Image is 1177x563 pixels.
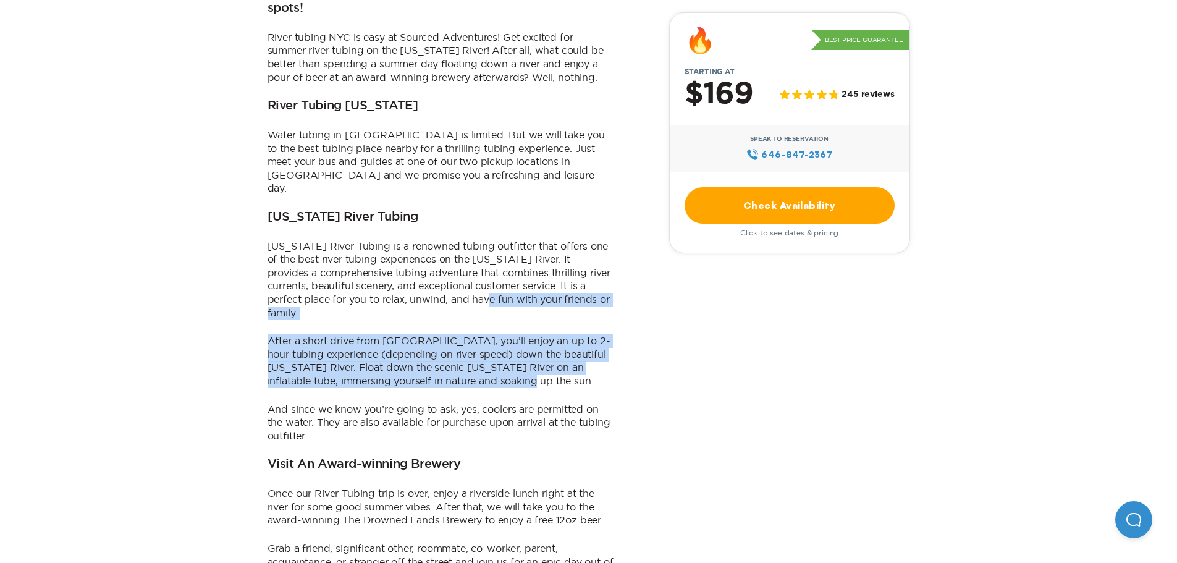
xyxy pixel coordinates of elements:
[685,187,895,224] a: Check Availability
[268,99,418,114] h3: River Tubing [US_STATE]
[268,129,614,195] p: Water tubing in [GEOGRAPHIC_DATA] is limited. But we will take you to the best tubing place nearb...
[685,78,753,111] h2: $169
[268,457,461,472] h3: Visit An Award-winning Brewery
[842,90,894,101] span: 245 reviews
[746,148,832,161] a: 646‍-847‍-2367
[268,403,614,443] p: And since we know you’re going to ask, yes, coolers are permitted on the water. They are also ava...
[811,30,909,51] p: Best Price Guarantee
[268,487,614,527] p: Once our River Tubing trip is over, enjoy a riverside lunch right at the river for some good summ...
[268,31,614,84] p: River tubing NYC is easy at Sourced Adventures! Get excited for summer river tubing on the [US_ST...
[740,229,839,237] span: Click to see dates & pricing
[268,210,418,225] h3: [US_STATE] River Tubing
[761,148,832,161] span: 646‍-847‍-2367
[670,67,749,76] span: Starting at
[268,334,614,387] p: After a short drive from [GEOGRAPHIC_DATA], you’ll enjoy an up to 2-hour tubing experience (depen...
[750,135,829,143] span: Speak to Reservation
[268,240,614,320] p: [US_STATE] River Tubing is a renowned tubing outfitter that offers one of the best river tubing e...
[685,28,715,53] div: 🔥
[1115,501,1152,538] iframe: Help Scout Beacon - Open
